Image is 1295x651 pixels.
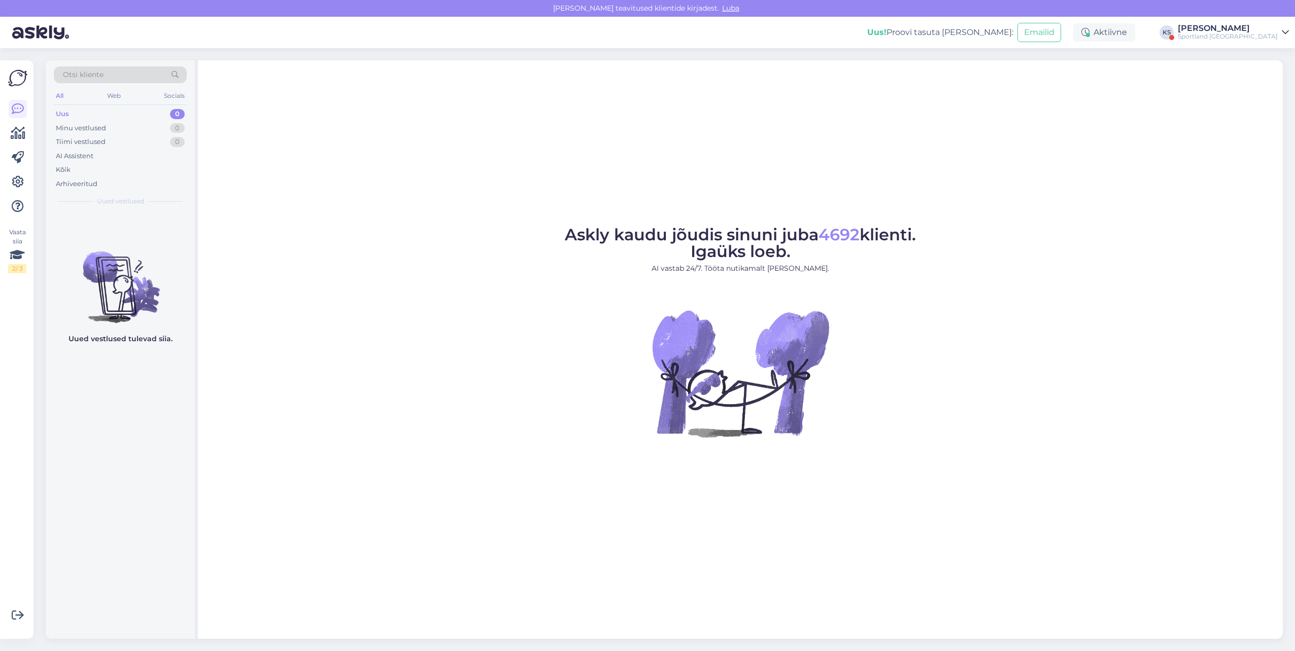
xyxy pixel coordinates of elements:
[565,263,916,274] p: AI vastab 24/7. Tööta nutikamalt [PERSON_NAME].
[1017,23,1061,42] button: Emailid
[170,137,185,147] div: 0
[69,334,173,344] p: Uued vestlused tulevad siia.
[8,264,26,273] div: 2 / 3
[819,225,860,244] span: 4692
[54,89,65,102] div: All
[63,69,104,80] span: Otsi kliente
[565,225,916,261] span: Askly kaudu jõudis sinuni juba klienti. Igaüks loeb.
[162,89,187,102] div: Socials
[56,179,97,189] div: Arhiveeritud
[170,123,185,133] div: 0
[867,27,887,37] b: Uus!
[1178,24,1289,41] a: [PERSON_NAME]Sportland [GEOGRAPHIC_DATA]
[719,4,742,13] span: Luba
[105,89,123,102] div: Web
[1073,23,1135,42] div: Aktiivne
[56,165,71,175] div: Kõik
[1160,25,1174,40] div: KS
[46,233,195,324] img: No chats
[1178,24,1278,32] div: [PERSON_NAME]
[649,282,832,464] img: No Chat active
[56,137,106,147] div: Tiimi vestlused
[97,197,144,206] span: Uued vestlused
[1178,32,1278,41] div: Sportland [GEOGRAPHIC_DATA]
[8,228,26,273] div: Vaata siia
[56,123,106,133] div: Minu vestlused
[56,151,93,161] div: AI Assistent
[8,68,27,88] img: Askly Logo
[170,109,185,119] div: 0
[867,26,1013,39] div: Proovi tasuta [PERSON_NAME]:
[56,109,69,119] div: Uus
